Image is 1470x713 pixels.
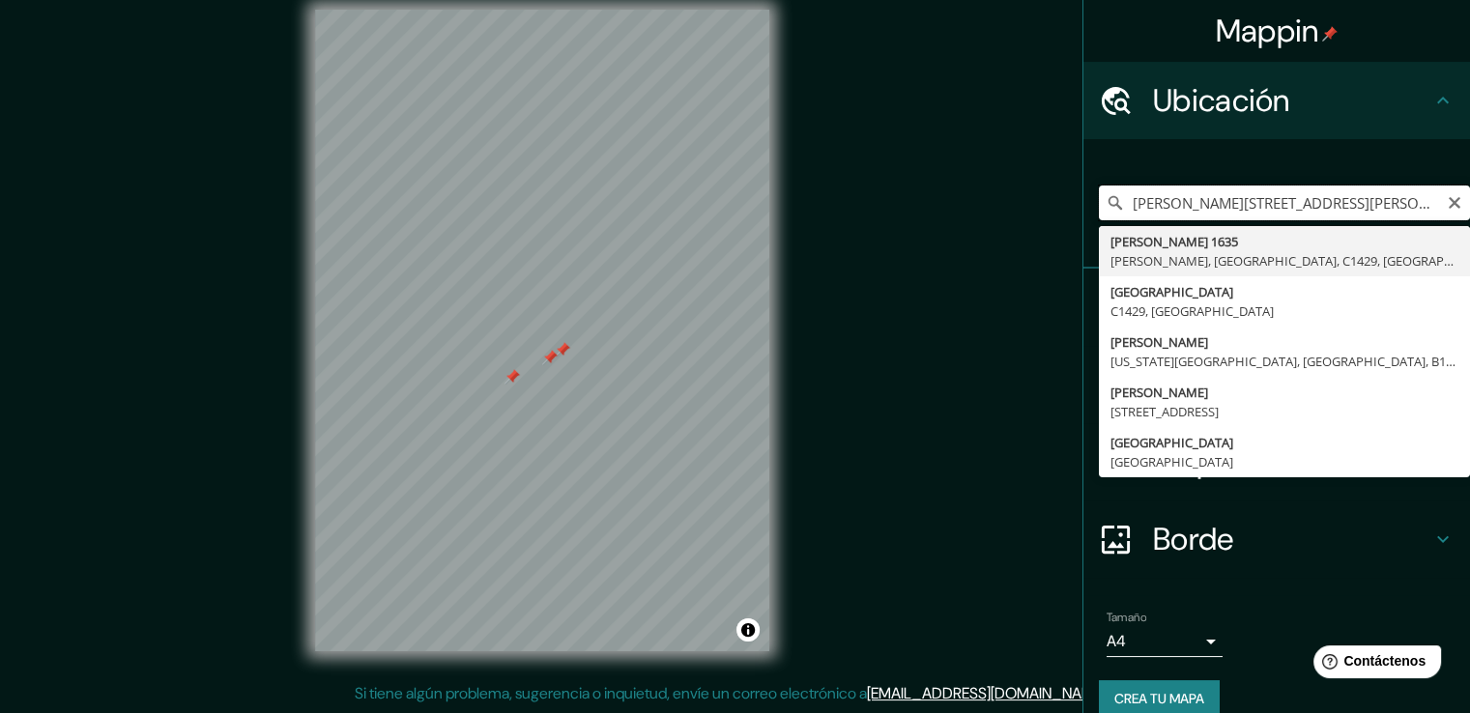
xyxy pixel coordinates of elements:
canvas: Mapa [315,10,769,651]
div: Estilo [1083,346,1470,423]
button: Activar o desactivar atribución [736,618,760,642]
div: Ubicación [1083,62,1470,139]
font: [STREET_ADDRESS] [1110,403,1219,420]
font: [PERSON_NAME] [1110,333,1208,351]
font: [PERSON_NAME] 1635 [1110,233,1238,250]
font: Mappin [1216,11,1319,51]
img: pin-icon.png [1322,26,1338,42]
font: Si tiene algún problema, sugerencia o inquietud, envíe un correo electrónico a [355,683,867,703]
font: C1429, [GEOGRAPHIC_DATA] [1110,302,1274,320]
iframe: Lanzador de widgets de ayuda [1298,638,1449,692]
input: Elige tu ciudad o zona [1099,185,1470,220]
div: Patas [1083,269,1470,346]
font: [GEOGRAPHIC_DATA] [1110,434,1233,451]
div: Disposición [1083,423,1470,500]
font: Ubicación [1153,80,1290,121]
button: Claro [1447,192,1462,211]
font: Borde [1153,519,1234,559]
font: [GEOGRAPHIC_DATA] [1110,453,1233,471]
font: A4 [1107,631,1126,651]
font: Tamaño [1107,610,1146,625]
font: Crea tu mapa [1114,690,1204,707]
div: A4 [1107,626,1223,657]
div: Borde [1083,500,1470,578]
font: [PERSON_NAME] [1110,384,1208,401]
a: [EMAIL_ADDRESS][DOMAIN_NAME] [867,683,1106,703]
font: [GEOGRAPHIC_DATA] [1110,283,1233,300]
